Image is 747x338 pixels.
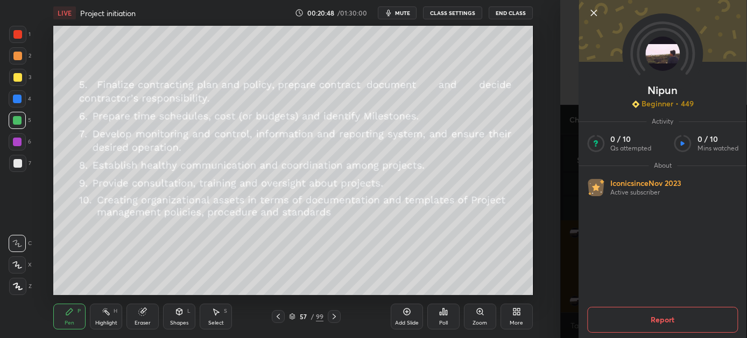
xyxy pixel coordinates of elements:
div: Poll [439,320,448,326]
p: Beginner • 449 [642,99,694,109]
div: Pen [65,320,74,326]
div: Z [9,278,32,295]
p: 0 / 10 [697,134,738,144]
div: H [114,308,117,314]
p: Iconic since Nov 2023 [610,178,681,188]
button: End Class [489,6,533,19]
span: Activity [646,117,679,126]
div: More [510,320,523,326]
div: S [224,308,227,314]
button: Report [587,307,738,333]
div: L [187,308,191,314]
img: dcf135cfede144ce86757e5b5a1983d7.jpg [645,37,680,71]
h4: Project initiation [80,8,136,18]
div: Add Slide [395,320,419,326]
div: / [311,313,314,320]
div: 1 [9,26,31,43]
div: Zoom [473,320,487,326]
p: Mins watched [697,144,738,153]
p: Active subscriber [610,188,681,197]
span: mute [395,9,410,17]
div: Highlight [95,320,117,326]
div: 7 [9,155,31,172]
div: 3 [9,69,31,86]
button: CLASS SETTINGS [423,6,482,19]
div: Select [208,320,224,326]
div: 2 [9,47,31,64]
p: Qs attempted [610,144,651,153]
div: LIVE [53,6,76,19]
img: Learner_Badge_beginner_1_8b307cf2a0.svg [632,100,639,108]
div: 6 [9,133,31,150]
div: 99 [316,312,323,321]
div: C [9,235,32,252]
div: 57 [298,313,308,320]
p: Nipun [647,86,678,95]
button: mute [378,6,417,19]
p: 0 / 10 [610,134,651,144]
div: Shapes [170,320,188,326]
div: Eraser [135,320,151,326]
div: X [9,256,32,274]
div: 5 [9,112,31,129]
span: About [649,161,677,170]
div: 4 [9,90,31,107]
div: P [77,308,81,314]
